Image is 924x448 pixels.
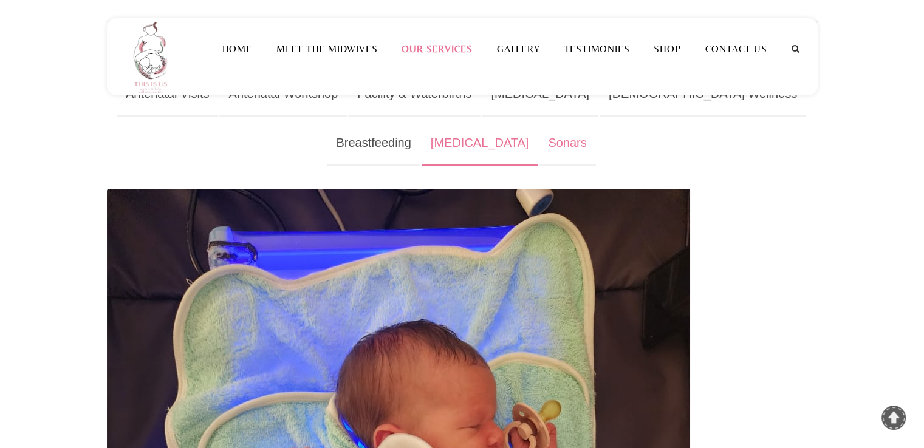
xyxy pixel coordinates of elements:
[389,43,485,55] a: Our Services
[552,43,642,55] a: Testimonies
[125,18,180,95] img: This is us practice
[422,121,538,166] a: [MEDICAL_DATA]
[642,43,693,55] a: Shop
[264,43,390,55] a: Meet the Midwives
[539,121,595,166] a: Sonars
[693,43,779,55] a: Contact Us
[881,406,906,430] a: To Top
[327,121,420,166] a: Breastfeeding
[210,43,264,55] a: Home
[485,43,552,55] a: Gallery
